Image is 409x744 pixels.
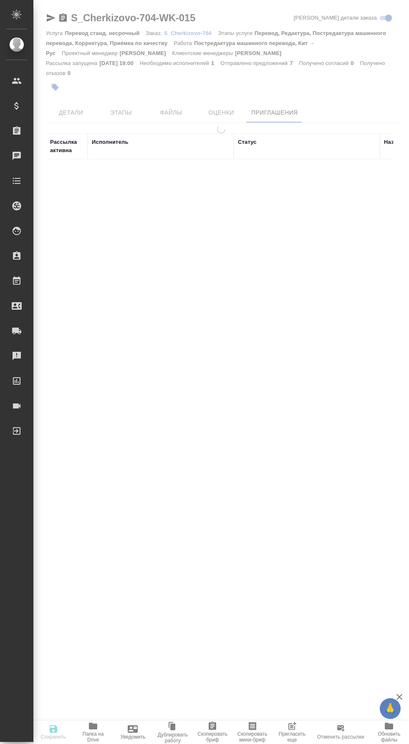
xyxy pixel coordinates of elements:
span: Уведомить [120,734,145,740]
div: Статус [238,138,257,146]
button: 🙏 [380,698,401,719]
span: Скопировать мини-бриф [237,731,268,743]
div: Рассылка активна [50,138,83,155]
span: Папка на Drive [78,731,108,743]
span: Сохранить [41,734,66,740]
button: Дублировать работу [153,721,192,744]
button: Папка на Drive [73,721,113,744]
button: Скопировать бриф [193,721,232,744]
span: 🙏 [383,700,397,717]
span: Дублировать работу [158,732,188,744]
span: Скопировать бриф [197,731,227,743]
div: Исполнитель [92,138,129,146]
button: Сохранить [33,721,73,744]
button: Пригласить еще [272,721,312,744]
span: Пригласить еще [277,731,307,743]
button: Скопировать мини-бриф [232,721,272,744]
p: Отменить рассылки [317,733,364,741]
button: Уведомить [113,721,153,744]
button: Обновить файлы [369,721,409,744]
span: Обновить файлы [374,731,404,743]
